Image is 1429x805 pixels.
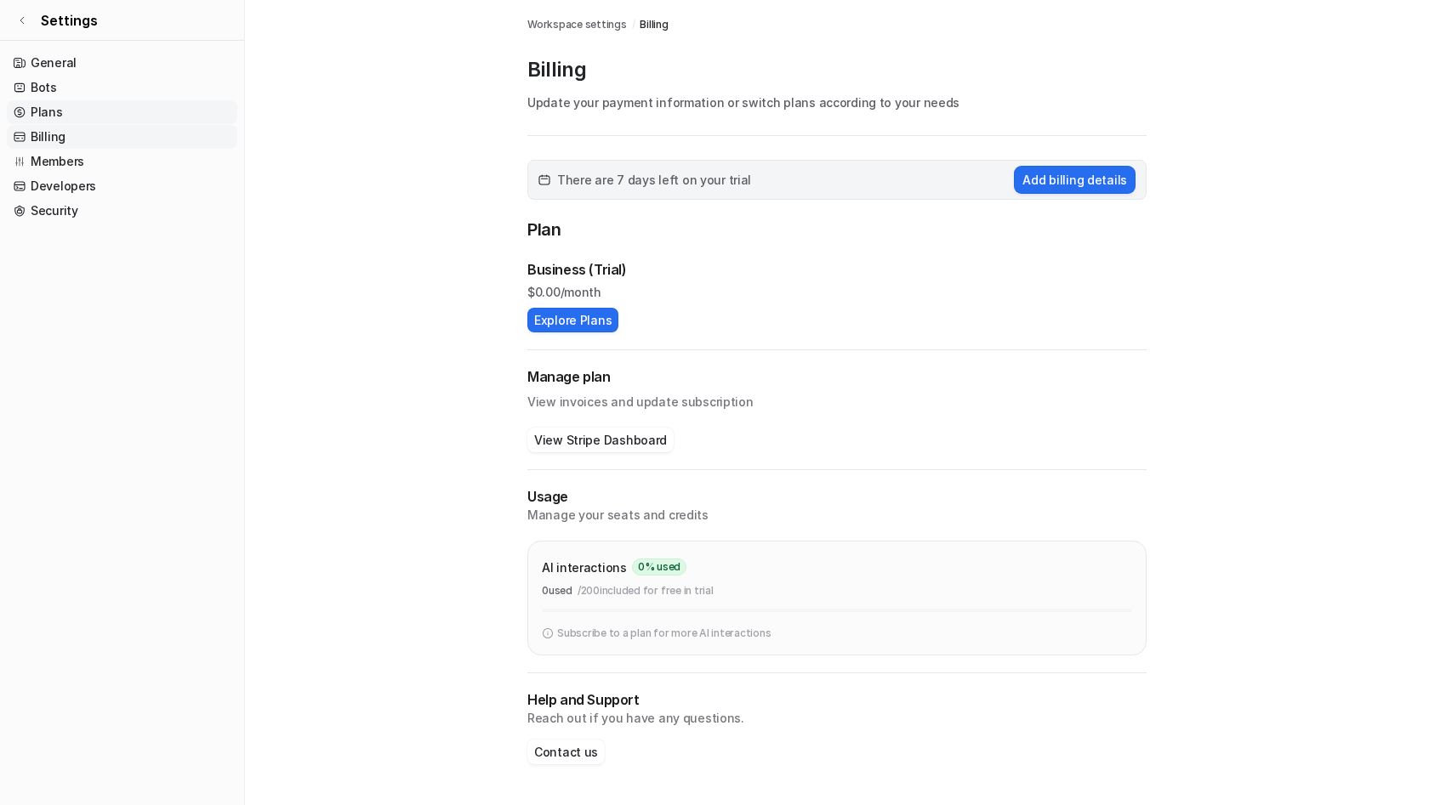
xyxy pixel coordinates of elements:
button: Add billing details [1014,166,1136,194]
a: Bots [7,76,237,99]
button: Explore Plans [527,308,618,332]
p: AI interactions [542,558,627,576]
p: Reach out if you have any questions. [527,710,1147,727]
a: Workspace settings [527,17,627,32]
p: Subscribe to a plan for more AI interactions [557,626,771,641]
a: General [7,51,237,75]
p: Business (Trial) [527,259,627,280]
a: Plans [7,100,237,124]
a: Security [7,199,237,223]
a: Billing [640,17,668,32]
a: Billing [7,125,237,149]
p: Manage your seats and credits [527,507,1147,524]
p: Plan [527,217,1147,246]
span: / [632,17,635,32]
p: Update your payment information or switch plans according to your needs [527,94,1147,111]
a: Developers [7,174,237,198]
p: View invoices and update subscription [527,387,1147,411]
img: calender-icon.svg [538,174,550,186]
span: 0 % used [632,558,686,575]
p: / 200 included for free in trial [578,583,714,598]
button: Contact us [527,740,605,764]
p: Usage [527,487,1147,507]
p: 0 used [542,583,572,598]
p: $ 0.00/month [527,283,1147,301]
p: Billing [527,56,1147,83]
span: There are 7 days left on your trial [557,171,751,189]
a: Members [7,150,237,173]
p: Help and Support [527,690,1147,710]
span: Settings [41,10,98,31]
button: View Stripe Dashboard [527,428,674,452]
h2: Manage plan [527,367,1147,387]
